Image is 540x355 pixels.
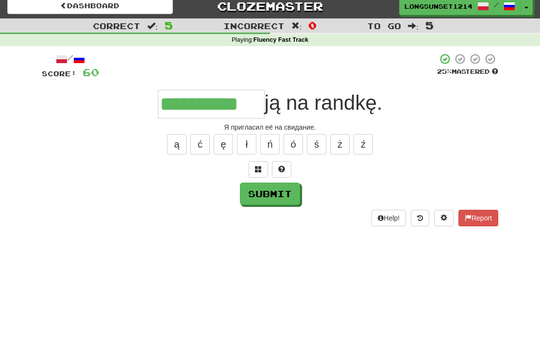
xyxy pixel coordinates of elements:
[260,134,280,154] button: ń
[494,1,499,8] span: /
[425,19,434,31] span: 5
[354,134,373,154] button: ź
[42,122,498,132] div: Я пригласил её на свидание.
[284,134,303,154] button: ó
[408,22,419,30] span: :
[249,161,268,178] button: Switch sentence to multiple choice alt+p
[214,134,233,154] button: ę
[405,2,472,11] span: LongSunset1214
[253,36,308,43] strong: Fluency Fast Track
[458,210,498,226] button: Report
[437,68,498,76] div: Mastered
[223,21,285,31] span: Incorrect
[167,134,186,154] button: ą
[367,21,401,31] span: To go
[272,161,291,178] button: Single letter hint - you only get 1 per sentence and score half the points! alt+h
[291,22,302,30] span: :
[371,210,406,226] button: Help!
[42,69,77,78] span: Score:
[147,22,158,30] span: :
[165,19,173,31] span: 5
[265,91,383,114] span: ją na randkę.
[83,66,99,78] span: 60
[330,134,350,154] button: ż
[437,68,452,75] span: 25 %
[42,53,99,65] div: /
[411,210,429,226] button: Round history (alt+y)
[240,183,300,205] button: Submit
[237,134,256,154] button: ł
[190,134,210,154] button: ć
[307,134,326,154] button: ś
[308,19,317,31] span: 0
[93,21,140,31] span: Correct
